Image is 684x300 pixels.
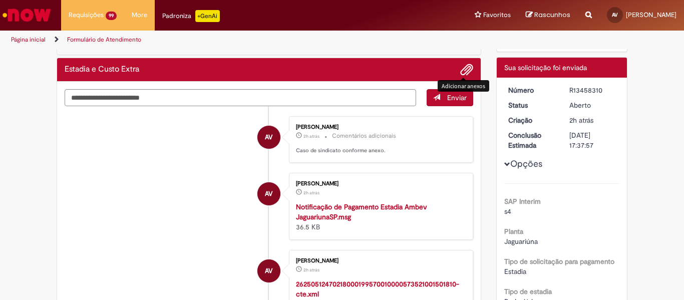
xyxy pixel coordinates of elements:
[534,10,570,20] span: Rascunhos
[11,36,46,44] a: Página inicial
[303,190,319,196] time: 28/08/2025 14:39:41
[501,100,562,110] dt: Status
[504,237,538,246] span: Jaguariúna
[569,130,616,150] div: [DATE] 17:37:57
[612,12,618,18] span: AV
[296,181,463,187] div: [PERSON_NAME]
[504,207,511,216] span: s4
[303,267,319,273] span: 2h atrás
[303,190,319,196] span: 2h atrás
[303,133,319,139] span: 2h atrás
[296,258,463,264] div: [PERSON_NAME]
[265,125,272,149] span: AV
[427,89,473,106] button: Enviar
[569,116,593,125] span: 2h atrás
[504,267,526,276] span: Estadia
[569,85,616,95] div: R13458310
[569,116,593,125] time: 28/08/2025 14:37:53
[296,202,427,221] a: Notificação de Pagamento Estadia Ambev JaguariunaSP.msg
[332,132,396,140] small: Comentários adicionais
[501,115,562,125] dt: Criação
[526,11,570,20] a: Rascunhos
[501,85,562,95] dt: Número
[501,130,562,150] dt: Conclusão Estimada
[296,202,463,232] div: 36.5 KB
[569,100,616,110] div: Aberto
[303,133,319,139] time: 28/08/2025 14:41:09
[303,267,319,273] time: 28/08/2025 14:35:15
[504,197,541,206] b: SAP Interim
[296,124,463,130] div: [PERSON_NAME]
[132,10,147,20] span: More
[65,89,416,106] textarea: Digite sua mensagem aqui...
[296,147,463,155] p: Caso de sindicato conforme anexo.
[447,93,467,102] span: Enviar
[257,182,280,205] div: ANDERSON VASCONCELOS
[460,63,473,76] button: Adicionar anexos
[265,259,272,283] span: AV
[1,5,53,25] img: ServiceNow
[626,11,676,19] span: [PERSON_NAME]
[257,126,280,149] div: ANDERSON VASCONCELOS
[504,257,614,266] b: Tipo de solicitação para pagamento
[504,63,587,72] span: Sua solicitação foi enviada
[67,36,141,44] a: Formulário de Atendimento
[106,12,117,20] span: 99
[8,31,449,49] ul: Trilhas de página
[65,65,139,74] h2: Estadia e Custo Extra Histórico de tíquete
[69,10,104,20] span: Requisições
[504,287,552,296] b: Tipo de estadia
[438,80,489,92] div: Adicionar anexos
[257,259,280,282] div: ANDERSON VASCONCELOS
[483,10,511,20] span: Favoritos
[265,182,272,206] span: AV
[195,10,220,22] p: +GenAi
[162,10,220,22] div: Padroniza
[296,279,459,298] a: 26250512470218000199570010000573521001501810-cte.xml
[569,115,616,125] div: 28/08/2025 14:37:53
[504,227,523,236] b: Planta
